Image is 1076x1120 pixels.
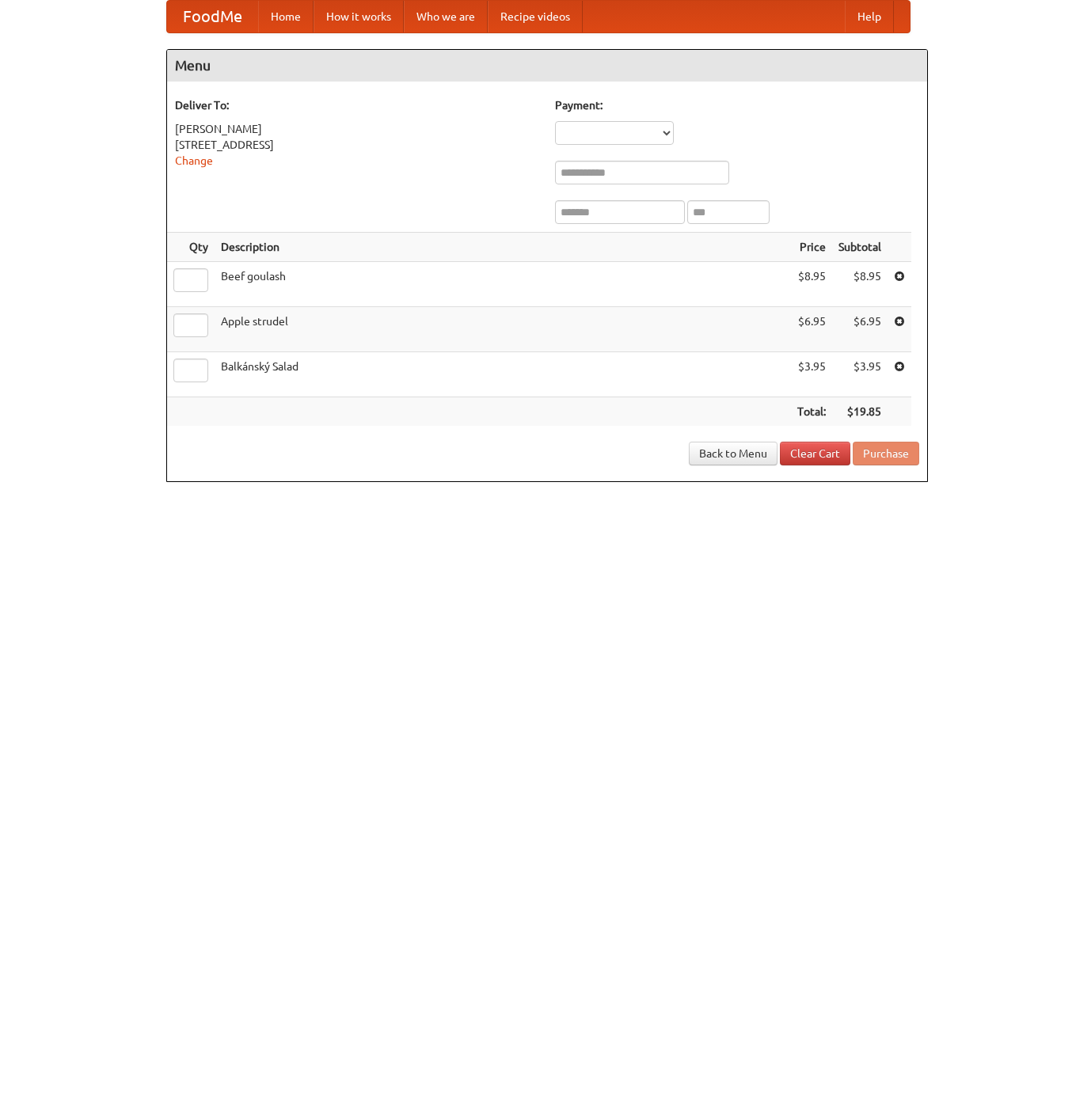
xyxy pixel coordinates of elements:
[215,233,791,262] th: Description
[167,1,258,32] a: FoodMe
[791,397,832,427] th: Total:
[175,154,213,167] a: Change
[845,1,894,32] a: Help
[832,397,888,427] th: $19.85
[791,307,832,352] td: $6.95
[314,1,404,32] a: How it works
[258,1,314,32] a: Home
[488,1,583,32] a: Recipe videos
[853,442,919,465] button: Purchase
[689,442,778,465] a: Back to Menu
[832,262,888,307] td: $8.95
[175,121,539,137] div: [PERSON_NAME]
[215,307,791,352] td: Apple strudel
[791,233,832,262] th: Price
[791,352,832,397] td: $3.95
[780,442,850,465] a: Clear Cart
[175,97,539,113] h5: Deliver To:
[175,137,539,153] div: [STREET_ADDRESS]
[555,97,919,113] h5: Payment:
[215,262,791,307] td: Beef goulash
[167,233,215,262] th: Qty
[832,307,888,352] td: $6.95
[832,233,888,262] th: Subtotal
[167,50,927,82] h4: Menu
[791,262,832,307] td: $8.95
[404,1,488,32] a: Who we are
[832,352,888,397] td: $3.95
[215,352,791,397] td: Balkánský Salad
